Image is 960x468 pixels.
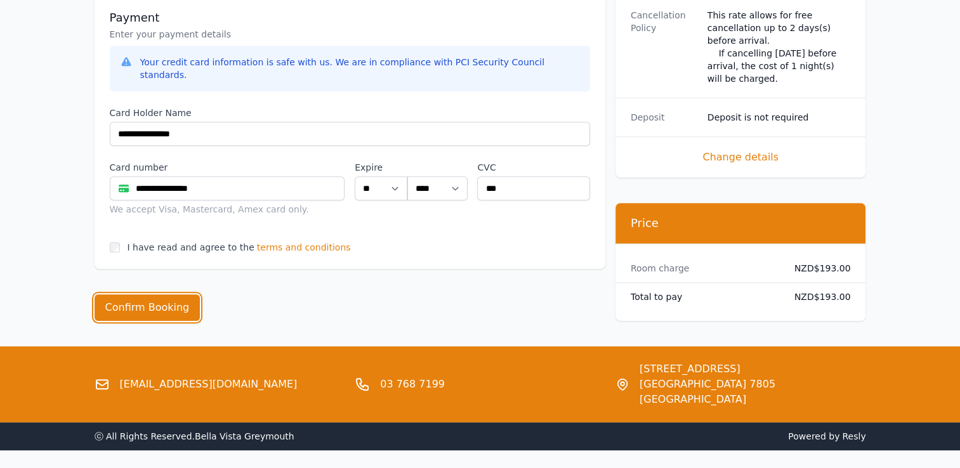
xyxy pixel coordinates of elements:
[140,56,580,81] div: Your credit card information is safe with us. We are in compliance with PCI Security Council stan...
[631,111,697,124] dt: Deposit
[95,294,201,321] button: Confirm Booking
[640,361,866,377] span: [STREET_ADDRESS]
[707,111,851,124] dd: Deposit is not required
[631,9,697,85] dt: Cancellation Policy
[631,262,774,275] dt: Room charge
[631,216,851,231] h3: Price
[485,430,866,443] span: Powered by
[842,431,865,441] a: Resly
[110,28,590,41] p: Enter your payment details
[120,377,298,392] a: [EMAIL_ADDRESS][DOMAIN_NAME]
[477,161,589,174] label: CVC
[257,241,351,254] span: terms and conditions
[631,150,851,165] span: Change details
[110,10,590,25] h3: Payment
[110,161,345,174] label: Card number
[631,290,774,303] dt: Total to pay
[784,290,851,303] dd: NZD$193.00
[407,161,467,174] label: .
[110,203,345,216] div: We accept Visa, Mastercard, Amex card only.
[95,431,294,441] span: ⓒ All Rights Reserved. Bella Vista Greymouth
[640,377,866,407] span: [GEOGRAPHIC_DATA] 7805 [GEOGRAPHIC_DATA]
[707,9,851,85] div: This rate allows for free cancellation up to 2 days(s) before arrival. If cancelling [DATE] befor...
[128,242,254,252] label: I have read and agree to the
[784,262,851,275] dd: NZD$193.00
[380,377,445,392] a: 03 768 7199
[110,107,590,119] label: Card Holder Name
[355,161,407,174] label: Expire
